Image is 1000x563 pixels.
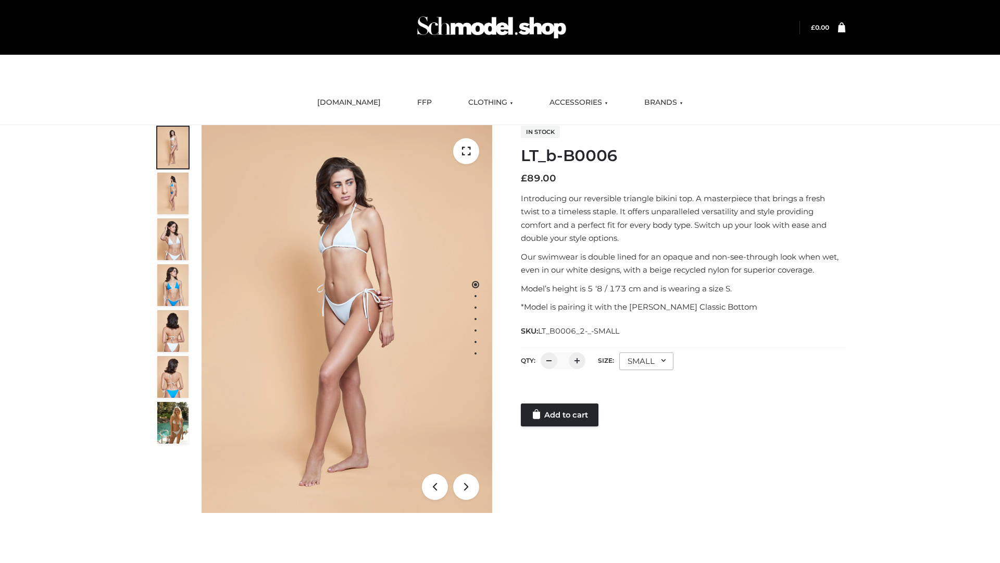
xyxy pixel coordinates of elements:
[811,23,829,31] bdi: 0.00
[460,91,521,114] a: CLOTHING
[157,127,189,168] img: ArielClassicBikiniTop_CloudNine_AzureSky_OW114ECO_1-scaled.jpg
[309,91,389,114] a: [DOMAIN_NAME]
[521,282,845,296] p: Model’s height is 5 ‘8 / 173 cm and is wearing a size S.
[521,192,845,245] p: Introducing our reversible triangle bikini top. A masterpiece that brings a fresh twist to a time...
[521,325,620,337] span: SKU:
[598,357,614,364] label: Size:
[157,173,189,214] img: ArielClassicBikiniTop_CloudNine_AzureSky_OW114ECO_2-scaled.jpg
[521,403,598,426] a: Add to cart
[521,173,556,184] bdi: 89.00
[157,402,189,444] img: Arieltop_CloudNine_AzureSky2.jpg
[521,300,845,314] p: *Model is pairing it with the [PERSON_NAME] Classic Bottom
[538,326,619,336] span: LT_B0006_2-_-SMALL
[619,352,673,370] div: SMALL
[521,146,845,165] h1: LT_b-B0006
[811,23,815,31] span: £
[521,250,845,277] p: Our swimwear is double lined for an opaque and non-see-through look when wet, even in our white d...
[409,91,440,114] a: FFP
[157,218,189,260] img: ArielClassicBikiniTop_CloudNine_AzureSky_OW114ECO_3-scaled.jpg
[157,310,189,352] img: ArielClassicBikiniTop_CloudNine_AzureSky_OW114ECO_7-scaled.jpg
[521,126,560,138] span: In stock
[521,357,535,364] label: QTY:
[202,125,492,513] img: ArielClassicBikiniTop_CloudNine_AzureSky_OW114ECO_1
[414,7,570,48] img: Schmodel Admin 964
[542,91,616,114] a: ACCESSORIES
[636,91,691,114] a: BRANDS
[811,23,829,31] a: £0.00
[521,173,527,184] span: £
[157,264,189,306] img: ArielClassicBikiniTop_CloudNine_AzureSky_OW114ECO_4-scaled.jpg
[157,356,189,398] img: ArielClassicBikiniTop_CloudNine_AzureSky_OW114ECO_8-scaled.jpg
